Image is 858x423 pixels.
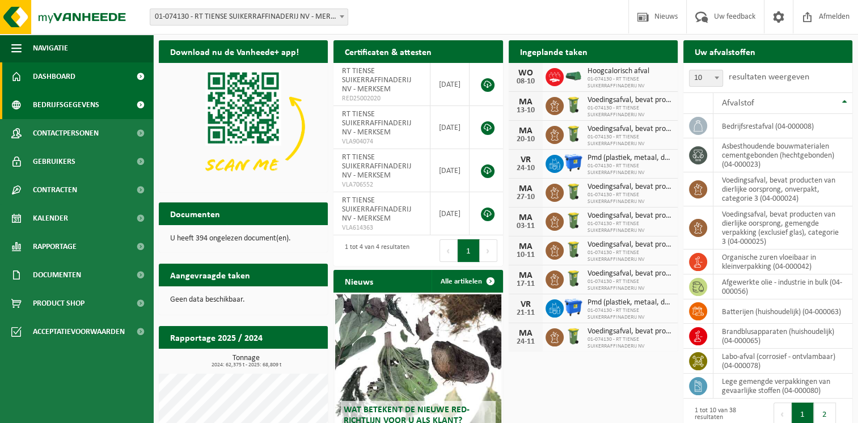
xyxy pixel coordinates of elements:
span: 01-074130 - RT TIENSE SUIKERRAFFINADERIJ NV [588,105,672,119]
td: voedingsafval, bevat producten van dierlijke oorsprong, gemengde verpakking (exclusief glas), cat... [713,206,852,249]
div: MA [514,329,537,338]
td: [DATE] [430,106,470,149]
p: Geen data beschikbaar. [170,296,316,304]
img: WB-0140-HPE-GN-50 [564,240,583,259]
span: Documenten [33,261,81,289]
a: Alle artikelen [432,270,502,293]
div: 27-10 [514,193,537,201]
span: Contactpersonen [33,119,99,147]
h3: Tonnage [164,354,328,368]
span: Pmd (plastiek, metaal, drankkartons) (bedrijven) [588,298,672,307]
span: 2024: 62,375 t - 2025: 68,809 t [164,362,328,368]
span: VLA614363 [342,223,421,232]
img: WB-0140-HPE-GN-50 [564,211,583,230]
span: RED25002020 [342,94,421,103]
div: 20-10 [514,136,537,143]
td: [DATE] [430,63,470,106]
span: VLA904074 [342,137,421,146]
td: afgewerkte olie - industrie in bulk (04-000056) [713,274,852,299]
span: Acceptatievoorwaarden [33,318,125,346]
div: 08-10 [514,78,537,86]
td: [DATE] [430,149,470,192]
div: VR [514,155,537,164]
img: Download de VHEPlus App [159,63,328,190]
div: MA [514,242,537,251]
h2: Documenten [159,202,231,225]
label: resultaten weergeven [729,73,809,82]
span: 01-074130 - RT TIENSE SUIKERRAFFINADERIJ NV [588,134,672,147]
span: 01-074130 - RT TIENSE SUIKERRAFFINADERIJ NV [588,163,672,176]
td: asbesthoudende bouwmaterialen cementgebonden (hechtgebonden) (04-000023) [713,138,852,172]
td: batterijen (huishoudelijk) (04-000063) [713,299,852,324]
button: 1 [458,239,480,262]
h2: Nieuws [333,270,384,292]
td: bedrijfsrestafval (04-000008) [713,114,852,138]
div: MA [514,98,537,107]
span: 10 [690,70,722,86]
span: RT TIENSE SUIKERRAFFINADERIJ NV - MERKSEM [342,153,411,180]
span: Voedingsafval, bevat producten van dierlijke oorsprong, onverpakt, categorie 3 [588,125,672,134]
div: WO [514,69,537,78]
div: 17-11 [514,280,537,288]
span: 01-074130 - RT TIENSE SUIKERRAFFINADERIJ NV - MERKSEM [150,9,348,26]
span: Voedingsafval, bevat producten van dierlijke oorsprong, onverpakt, categorie 3 [588,240,672,249]
h2: Uw afvalstoffen [683,40,767,62]
span: 01-074130 - RT TIENSE SUIKERRAFFINADERIJ NV [588,76,672,90]
span: Voedingsafval, bevat producten van dierlijke oorsprong, onverpakt, categorie 3 [588,269,672,278]
h2: Download nu de Vanheede+ app! [159,40,310,62]
td: organische zuren vloeibaar in kleinverpakking (04-000042) [713,249,852,274]
span: 01-074130 - RT TIENSE SUIKERRAFFINADERIJ NV [588,336,672,350]
img: WB-1100-HPE-BE-01 [564,153,583,172]
span: VLA706552 [342,180,421,189]
img: HK-XK-22-GN-00 [564,71,583,81]
span: RT TIENSE SUIKERRAFFINADERIJ NV - MERKSEM [342,110,411,137]
img: WB-0140-HPE-GN-50 [564,124,583,143]
td: voedingsafval, bevat producten van dierlijke oorsprong, onverpakt, categorie 3 (04-000024) [713,172,852,206]
div: MA [514,213,537,222]
span: 01-074130 - RT TIENSE SUIKERRAFFINADERIJ NV [588,278,672,292]
div: 24-10 [514,164,537,172]
a: Bekijk rapportage [243,348,327,371]
span: Product Shop [33,289,84,318]
h2: Rapportage 2025 / 2024 [159,326,274,348]
span: Kalender [33,204,68,232]
span: 01-074130 - RT TIENSE SUIKERRAFFINADERIJ NV [588,192,672,205]
span: RT TIENSE SUIKERRAFFINADERIJ NV - MERKSEM [342,67,411,94]
img: WB-0140-HPE-GN-50 [564,95,583,115]
div: 21-11 [514,309,537,317]
span: Voedingsafval, bevat producten van dierlijke oorsprong, onverpakt, categorie 3 [588,183,672,192]
img: WB-0140-HPE-GN-50 [564,182,583,201]
span: 10 [689,70,723,87]
div: 03-11 [514,222,537,230]
span: Contracten [33,176,77,204]
h2: Aangevraagde taken [159,264,261,286]
span: Hoogcalorisch afval [588,67,672,76]
div: MA [514,184,537,193]
td: labo-afval (corrosief - ontvlambaar) (04-000078) [713,349,852,374]
span: Voedingsafval, bevat producten van dierlijke oorsprong, onverpakt, categorie 3 [588,212,672,221]
span: Gebruikers [33,147,75,176]
p: U heeft 394 ongelezen document(en). [170,235,316,243]
span: Pmd (plastiek, metaal, drankkartons) (bedrijven) [588,154,672,163]
span: Afvalstof [722,99,754,108]
span: Bedrijfsgegevens [33,91,99,119]
img: WB-0140-HPE-GN-50 [564,327,583,346]
div: MA [514,271,537,280]
span: 01-074130 - RT TIENSE SUIKERRAFFINADERIJ NV [588,249,672,263]
span: Voedingsafval, bevat producten van dierlijke oorsprong, onverpakt, categorie 3 [588,96,672,105]
h2: Ingeplande taken [509,40,599,62]
img: WB-1100-HPE-BE-01 [564,298,583,317]
span: 01-074130 - RT TIENSE SUIKERRAFFINADERIJ NV [588,307,672,321]
td: lege gemengde verpakkingen van gevaarlijke stoffen (04-000080) [713,374,852,399]
span: Rapportage [33,232,77,261]
span: RT TIENSE SUIKERRAFFINADERIJ NV - MERKSEM [342,196,411,223]
div: 24-11 [514,338,537,346]
span: 01-074130 - RT TIENSE SUIKERRAFFINADERIJ NV [588,221,672,234]
div: MA [514,126,537,136]
div: VR [514,300,537,309]
div: 10-11 [514,251,537,259]
h2: Certificaten & attesten [333,40,443,62]
button: Next [480,239,497,262]
span: Voedingsafval, bevat producten van dierlijke oorsprong, onverpakt, categorie 3 [588,327,672,336]
td: [DATE] [430,192,470,235]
